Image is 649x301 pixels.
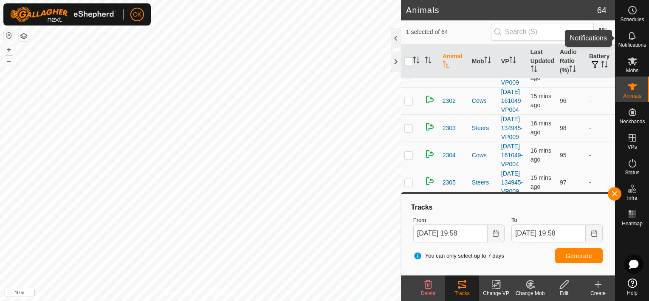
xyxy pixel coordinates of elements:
span: 21 Aug 2025, 7:44 pm [530,93,551,108]
p-sorticon: Activate to sort [601,62,608,69]
th: Mob [468,44,498,79]
span: 64 [597,4,607,17]
button: Choose Date [488,224,505,242]
div: Tracks [410,202,606,213]
a: Privacy Policy [167,290,199,298]
a: Help [615,275,649,299]
span: Heatmap [622,221,643,226]
span: 21 Aug 2025, 7:44 pm [530,120,551,136]
input: Search (S) [491,23,594,41]
span: Help [627,290,638,295]
a: [DATE] 134945-VP009 [501,170,523,195]
span: 21 Aug 2025, 7:43 pm [530,147,551,163]
th: Last Updated [527,44,556,79]
h2: Animals [406,5,597,15]
img: Gallagher Logo [10,7,116,22]
span: 96 [560,97,567,104]
label: To [511,216,603,224]
a: Contact Us [209,290,234,298]
img: returning on [425,176,435,186]
span: 1 selected of 64 [406,28,491,37]
p-sorticon: Activate to sort [443,62,449,69]
img: returning on [425,122,435,132]
td: - [586,87,615,114]
div: Steers [472,178,494,187]
p-sorticon: Activate to sort [509,58,516,65]
p-sorticon: Activate to sort [484,58,491,65]
span: Infra [627,196,637,201]
div: Edit [547,290,581,297]
td: - [586,142,615,169]
label: From [413,216,505,224]
button: Map Layers [19,31,29,41]
td: - [586,114,615,142]
span: 98 [560,125,567,131]
a: [DATE] 161049-VP004 [501,88,523,113]
div: Cows [472,97,494,105]
span: 95 [560,152,567,159]
button: Reset Map [4,31,14,41]
span: Status [625,170,639,175]
th: Battery [586,44,615,79]
span: 2303 [443,124,456,133]
th: VP [498,44,527,79]
span: 21 Aug 2025, 7:44 pm [530,174,551,190]
button: Choose Date [586,224,603,242]
div: Steers [472,124,494,133]
img: returning on [425,149,435,159]
div: Change Mob [513,290,547,297]
span: Mobs [626,68,638,73]
span: 2302 [443,97,456,105]
a: [DATE] 161049-VP004 [501,143,523,168]
th: Audio Ratio (%) [556,44,586,79]
p-sorticon: Activate to sort [569,67,576,74]
span: Generate [566,253,592,259]
div: Cows [472,151,494,160]
span: Animals [623,94,641,99]
span: 2305 [443,178,456,187]
span: 2304 [443,151,456,160]
p-sorticon: Activate to sort [425,58,432,65]
span: CK [133,10,141,19]
span: You can only select up to 7 days [413,252,504,260]
span: VPs [627,145,637,150]
img: returning on [425,94,435,105]
div: Change VP [479,290,513,297]
p-sorticon: Activate to sort [413,58,420,65]
a: [DATE] 134945-VP009 [501,116,523,140]
span: Neckbands [619,119,645,124]
td: - [586,169,615,196]
a: [DATE] 134945-VP009 [501,61,523,86]
span: 97 [560,179,567,186]
button: – [4,56,14,66]
th: Animal [439,44,468,79]
span: Schedules [620,17,644,22]
div: Tracks [445,290,479,297]
span: Delete [421,290,436,296]
span: Notifications [618,43,646,48]
p-sorticon: Activate to sort [530,67,537,74]
button: Generate [555,248,603,263]
button: + [4,45,14,55]
div: Create [581,290,615,297]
